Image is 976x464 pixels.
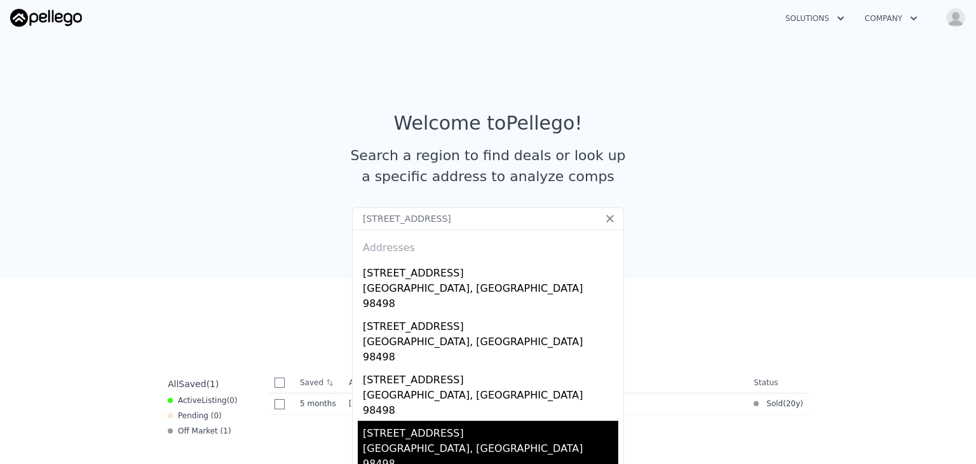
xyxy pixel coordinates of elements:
[363,388,618,421] div: [GEOGRAPHIC_DATA], [GEOGRAPHIC_DATA] 98498
[945,8,966,28] img: avatar
[363,261,618,281] div: [STREET_ADDRESS]
[10,9,82,27] img: Pellego
[363,314,618,334] div: [STREET_ADDRESS]
[168,378,219,390] div: All ( 1 )
[295,372,344,393] th: Saved
[775,7,855,30] button: Solutions
[363,281,618,314] div: [GEOGRAPHIC_DATA], [GEOGRAPHIC_DATA] 98498
[352,207,624,230] input: Search an address or region...
[749,372,808,393] th: Status
[178,395,238,406] span: Active ( 0 )
[759,399,786,409] span: Sold (
[344,372,749,393] th: Address
[201,396,227,405] span: Listing
[168,426,231,436] div: Off Market ( 1 )
[363,421,618,441] div: [STREET_ADDRESS]
[363,367,618,388] div: [STREET_ADDRESS]
[363,334,618,367] div: [GEOGRAPHIC_DATA], [GEOGRAPHIC_DATA] 98498
[358,230,618,261] div: Addresses
[786,399,800,409] time: 2006-03-17 00:00
[168,411,222,421] div: Pending ( 0 )
[163,319,813,342] div: Saved Properties
[346,145,630,187] div: Search a region to find deals or look up a specific address to analyze comps
[300,399,339,409] time: 2025-05-02 01:56
[349,399,424,408] span: [STREET_ADDRESS]
[800,399,803,409] span: )
[394,112,583,135] div: Welcome to Pellego !
[855,7,928,30] button: Company
[179,379,206,389] span: Saved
